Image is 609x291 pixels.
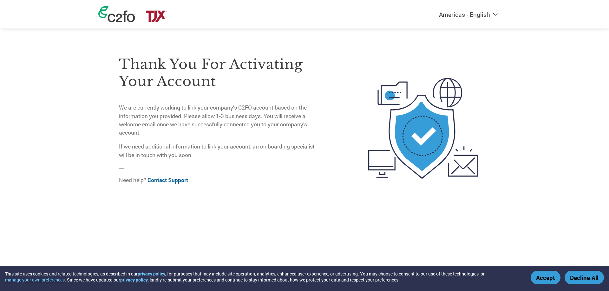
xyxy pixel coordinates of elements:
button: Accept [531,271,560,284]
button: manage your own preferences [5,277,65,283]
div: This site uses cookies and related technologies, as described in our , for purposes that may incl... [5,271,521,283]
div: — [119,42,319,190]
p: If we need additional information to link your account, an on boarding specialist will be in touc... [119,142,319,159]
button: Decline All [565,271,604,284]
a: privacy policy [138,271,165,277]
a: Contact Support [147,176,188,184]
a: privacy policy [120,277,148,283]
img: TJX [145,10,168,22]
p: Need help? [119,176,319,184]
p: We are currently working to link your company’s C2FO account based on the information you provide... [119,104,319,137]
img: c2fo logo [98,6,135,22]
img: activated [357,42,490,215]
h3: Thank you for activating your account [119,56,319,90]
